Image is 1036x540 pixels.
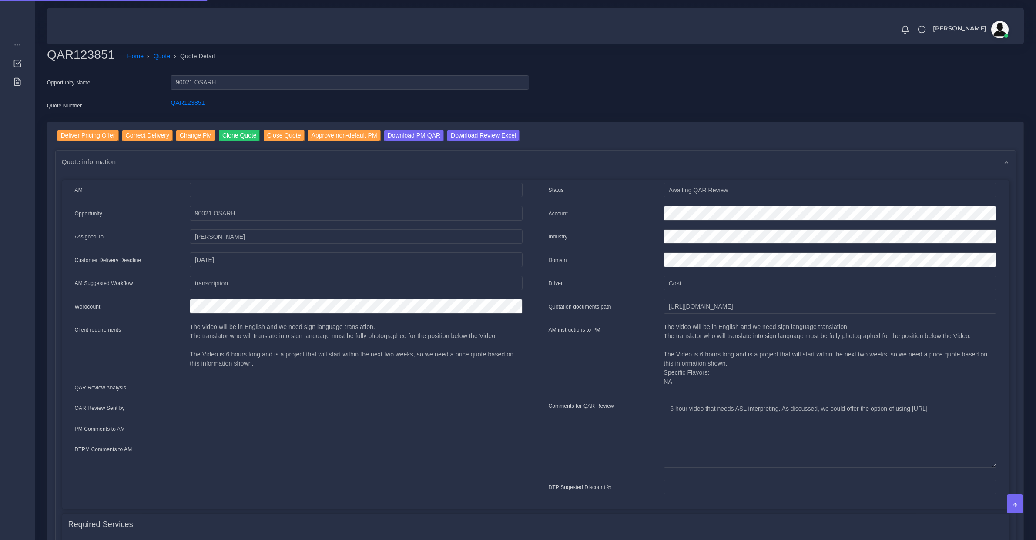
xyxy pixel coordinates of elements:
[549,402,614,410] label: Comments for QAR Review
[75,326,121,334] label: Client requirements
[75,384,127,392] label: QAR Review Analysis
[75,279,133,287] label: AM Suggested Workflow
[549,210,568,218] label: Account
[171,52,215,61] li: Quote Detail
[122,130,173,141] input: Correct Delivery
[62,157,116,167] span: Quote information
[75,303,101,311] label: Wordcount
[933,25,986,31] span: [PERSON_NAME]
[75,446,132,453] label: DTPM Comments to AM
[190,229,522,244] input: pm
[47,102,82,110] label: Quote Number
[68,520,133,530] h4: Required Services
[384,130,444,141] input: Download PM QAR
[75,210,103,218] label: Opportunity
[308,130,381,141] input: Approve non-default PM
[75,256,141,264] label: Customer Delivery Deadline
[75,404,125,412] label: QAR Review Sent by
[991,21,1009,38] img: avatar
[549,279,563,287] label: Driver
[549,186,564,194] label: Status
[549,256,567,264] label: Domain
[219,130,260,141] input: Clone Quote
[176,130,215,141] input: Change PM
[171,99,205,106] a: QAR123851
[929,21,1012,38] a: [PERSON_NAME]avatar
[57,130,119,141] input: Deliver Pricing Offer
[154,52,171,61] a: Quote
[664,399,996,468] textarea: 6 hour video that needs ASL interpreting. As discussed, we could offer the option of using [URL]
[47,79,91,87] label: Opportunity Name
[549,233,568,241] label: Industry
[549,326,601,334] label: AM instructions to PM
[549,483,612,491] label: DTP Sugested Discount %
[664,322,996,386] p: The video will be in English and we need sign language translation. The translator who will trans...
[447,130,520,141] input: Download Review Excel
[75,425,125,433] label: PM Comments to AM
[549,303,611,311] label: Quotation documents path
[264,130,305,141] input: Close Quote
[75,186,83,194] label: AM
[75,233,104,241] label: Assigned To
[127,52,144,61] a: Home
[47,47,121,62] h2: QAR123851
[190,322,522,368] p: The video will be in English and we need sign language translation. The translator who will trans...
[56,151,1016,173] div: Quote information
